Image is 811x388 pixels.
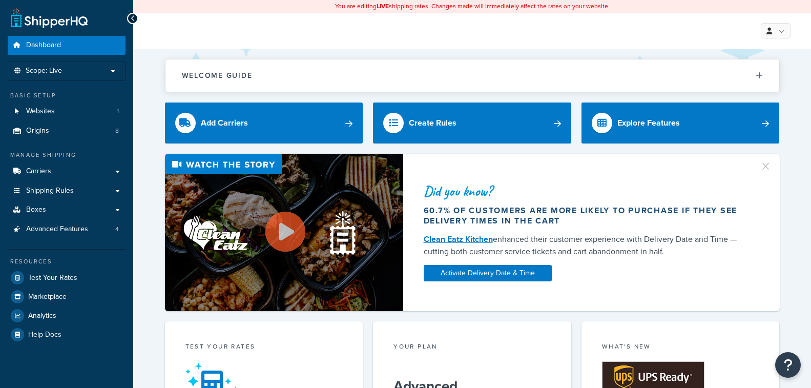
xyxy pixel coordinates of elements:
[26,206,46,214] span: Boxes
[8,200,126,219] a: Boxes
[581,103,780,144] a: Explore Features
[28,312,56,320] span: Analytics
[8,181,126,200] a: Shipping Rules
[424,206,747,226] div: 60.7% of customers are more likely to purchase if they see delivery times in the cart
[26,67,62,75] span: Scope: Live
[617,116,680,130] div: Explore Features
[28,293,67,301] span: Marketplace
[115,127,119,135] span: 8
[8,91,126,100] div: Basic Setup
[8,162,126,181] a: Carriers
[8,102,126,121] a: Websites1
[115,225,119,234] span: 4
[117,107,119,116] span: 1
[377,2,389,11] b: LIVE
[8,307,126,325] a: Analytics
[393,342,551,354] div: Your Plan
[373,103,571,144] a: Create Rules
[602,342,759,354] div: What's New
[8,151,126,159] div: Manage Shipping
[26,187,74,195] span: Shipping Rules
[28,274,77,282] span: Test Your Rates
[8,257,126,266] div: Resources
[8,102,126,121] li: Websites
[26,167,51,176] span: Carriers
[8,325,126,344] a: Help Docs
[424,265,552,281] a: Activate Delivery Date & Time
[424,233,747,258] div: enhanced their customer experience with Delivery Date and Time — cutting both customer service ti...
[201,116,248,130] div: Add Carriers
[28,331,61,339] span: Help Docs
[26,127,49,135] span: Origins
[8,36,126,55] a: Dashboard
[165,59,779,92] button: Welcome Guide
[775,352,801,378] button: Open Resource Center
[165,154,403,311] img: Video thumbnail
[26,41,61,50] span: Dashboard
[424,233,493,245] a: Clean Eatz Kitchen
[165,103,363,144] a: Add Carriers
[424,184,747,198] div: Did you know?
[26,225,88,234] span: Advanced Features
[8,121,126,140] a: Origins8
[26,107,55,116] span: Websites
[185,342,343,354] div: Test your rates
[8,220,126,239] a: Advanced Features4
[409,116,456,130] div: Create Rules
[8,121,126,140] li: Origins
[8,269,126,287] a: Test Your Rates
[8,288,126,306] a: Marketplace
[8,220,126,239] li: Advanced Features
[182,72,253,79] h2: Welcome Guide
